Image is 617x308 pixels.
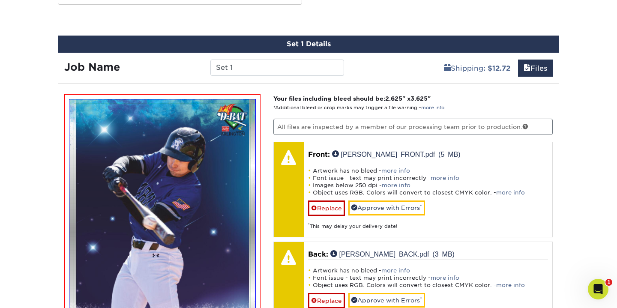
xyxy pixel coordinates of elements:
a: Approve with Errors* [348,293,425,308]
a: more info [431,275,459,281]
span: shipping [444,64,451,72]
a: more info [421,105,444,111]
a: more info [381,167,410,174]
span: Front: [308,150,330,158]
iframe: Intercom live chat [588,279,608,299]
a: [PERSON_NAME] FRONT.pdf (5 MB) [332,150,461,157]
li: Object uses RGB. Colors will convert to closest CMYK color. - [308,189,548,196]
small: *Additional bleed or crop marks may trigger a file warning – [273,105,444,111]
span: 2.625 [385,95,402,102]
p: All files are inspected by a member of our processing team prior to production. [273,119,553,135]
b: : $12.72 [483,64,510,72]
li: Artwork has no bleed - [308,267,548,274]
li: Object uses RGB. Colors will convert to closest CMYK color. - [308,281,548,289]
input: Enter a job name [210,60,344,76]
a: Shipping: $12.72 [438,60,516,77]
strong: Job Name [64,61,120,73]
li: Images below 250 dpi - [308,182,548,189]
span: 3.625 [410,95,428,102]
span: files [524,64,530,72]
a: more info [496,189,525,196]
a: more info [496,282,525,288]
a: more info [431,175,459,181]
a: more info [382,182,410,188]
strong: Your files including bleed should be: " x " [273,95,431,102]
a: Replace [308,293,345,308]
a: Replace [308,200,345,215]
span: Back: [308,250,328,258]
div: Set 1 Details [58,36,559,53]
li: Artwork has no bleed - [308,167,548,174]
div: This may delay your delivery date! [308,216,548,230]
a: Approve with Errors* [348,200,425,215]
a: [PERSON_NAME] BACK.pdf (3 MB) [330,250,455,257]
li: Font issue - text may print incorrectly - [308,274,548,281]
span: 1 [605,279,612,286]
li: Font issue - text may print incorrectly - [308,174,548,182]
a: Files [518,60,553,77]
a: more info [381,267,410,274]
